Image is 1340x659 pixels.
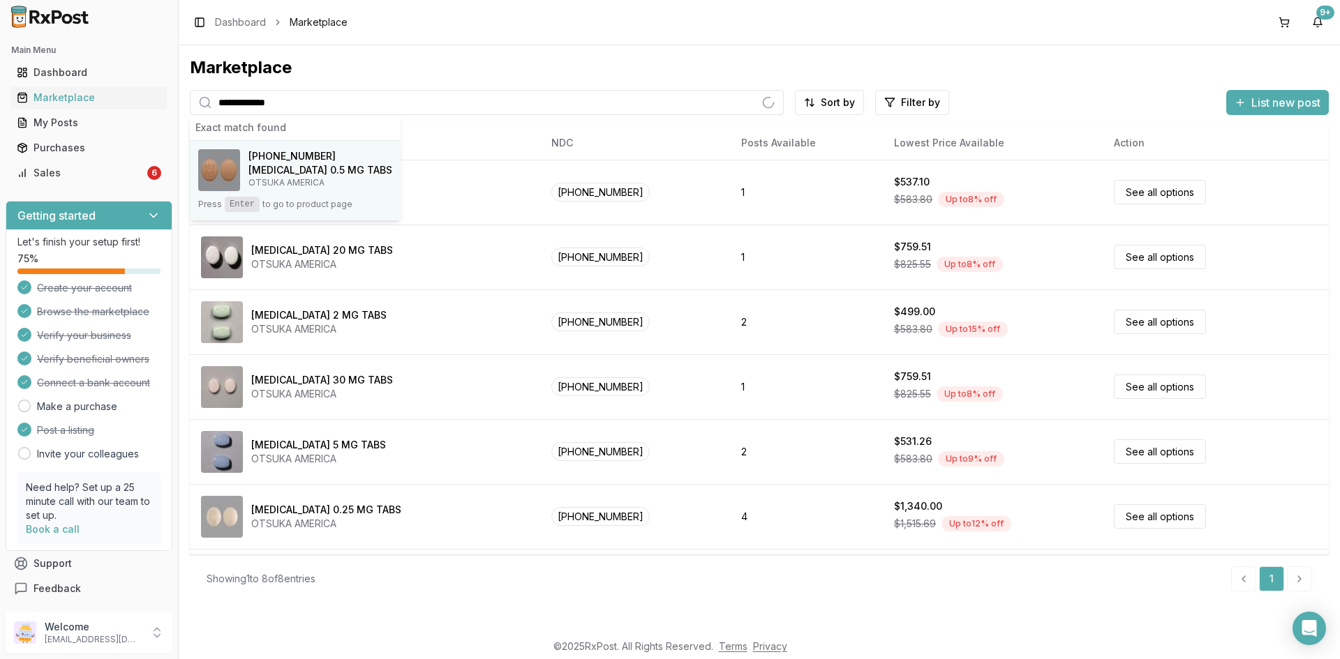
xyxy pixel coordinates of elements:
[551,442,650,461] span: [PHONE_NUMBER]
[248,177,392,188] p: OTSUKA AMERICA
[11,110,167,135] a: My Posts
[894,387,931,401] span: $825.55
[37,423,94,437] span: Post a listing
[251,438,386,452] div: [MEDICAL_DATA] 5 MG TABS
[6,551,172,576] button: Support
[894,370,931,384] div: $759.51
[1306,11,1329,33] button: 9+
[894,452,932,466] span: $583.80
[6,112,172,134] button: My Posts
[37,305,149,319] span: Browse the marketplace
[11,60,167,85] a: Dashboard
[17,91,161,105] div: Marketplace
[225,197,260,212] kbd: Enter
[1231,566,1312,591] nav: pagination
[894,257,931,271] span: $825.55
[45,620,142,634] p: Welcome
[6,86,172,109] button: Marketplace
[251,257,393,271] div: OTSUKA AMERICA
[730,549,883,614] td: 21
[11,85,167,110] a: Marketplace
[6,137,172,159] button: Purchases
[875,90,949,115] button: Filter by
[937,257,1003,272] div: Up to 8 % off
[941,516,1011,531] div: Up to 12 % off
[11,135,167,160] a: Purchases
[37,281,132,295] span: Create your account
[262,199,352,210] span: to go to product page
[11,160,167,185] a: Sales6
[26,523,80,535] a: Book a call
[753,640,787,652] a: Privacy
[251,308,387,322] div: [MEDICAL_DATA] 2 MG TABS
[938,451,1004,467] div: Up to 9 % off
[1114,245,1206,269] a: See all options
[730,289,883,354] td: 2
[207,572,315,586] div: Showing 1 to 8 of 8 entries
[1114,374,1206,399] a: See all options
[251,517,401,531] div: OTSUKA AMERICA
[45,634,142,645] p: [EMAIL_ADDRESS][DOMAIN_NAME]
[894,305,935,319] div: $499.00
[290,15,348,29] span: Marketplace
[1226,90,1329,115] button: List new post
[17,66,161,79] div: Dashboard
[730,225,883,289] td: 1
[251,373,393,387] div: [MEDICAL_DATA] 30 MG TABS
[1114,180,1206,204] a: See all options
[6,162,172,184] button: Sales6
[251,243,393,257] div: [MEDICAL_DATA] 20 MG TABS
[37,400,117,414] a: Make a purchase
[201,301,243,343] img: Abilify 2 MG TABS
[190,56,1329,79] div: Marketplace
[17,116,161,130] div: My Posts
[938,321,1008,337] div: Up to 15 % off
[248,149,336,163] span: [PHONE_NUMBER]
[147,166,161,180] div: 6
[37,376,150,390] span: Connect a bank account
[883,126,1103,160] th: Lowest Price Available
[730,484,883,549] td: 4
[14,621,36,644] img: User avatar
[894,322,932,336] span: $583.80
[198,149,240,191] img: Rexulti 0.5 MG TABS
[937,386,1003,402] div: Up to 8 % off
[6,61,172,84] button: Dashboard
[1114,310,1206,334] a: See all options
[901,96,940,109] span: Filter by
[1103,126,1329,160] th: Action
[821,96,855,109] span: Sort by
[190,141,401,220] button: Rexulti 0.5 MG TABS[PHONE_NUMBER][MEDICAL_DATA] 0.5 MG TABSOTSUKA AMERICAPressEnterto go to produ...
[1226,97,1329,111] a: List new post
[894,240,931,254] div: $759.51
[37,447,139,461] a: Invite your colleagues
[551,183,650,202] span: [PHONE_NUMBER]
[201,236,243,278] img: Abilify 20 MG TABS
[37,352,149,366] span: Verify beneficial owners
[201,431,243,473] img: Abilify 5 MG TABS
[33,582,81,596] span: Feedback
[251,387,393,401] div: OTSUKA AMERICA
[17,141,161,155] div: Purchases
[730,419,883,484] td: 2
[251,322,387,336] div: OTSUKA AMERICA
[1114,504,1206,529] a: See all options
[251,452,386,466] div: OTSUKA AMERICA
[1251,94,1320,111] span: List new post
[540,126,730,160] th: NDC
[201,496,243,538] img: Rexulti 0.25 MG TABS
[551,507,650,526] span: [PHONE_NUMBER]
[1114,439,1206,464] a: See all options
[894,434,932,448] div: $531.26
[894,499,942,513] div: $1,340.00
[795,90,864,115] button: Sort by
[17,252,38,266] span: 75 %
[551,248,650,266] span: [PHONE_NUMBER]
[894,192,932,206] span: $583.80
[719,640,747,652] a: Terms
[11,45,167,56] h2: Main Menu
[1259,566,1284,591] a: 1
[551,377,650,396] span: [PHONE_NUMBER]
[730,126,883,160] th: Posts Available
[248,163,392,177] h4: [MEDICAL_DATA] 0.5 MG TABS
